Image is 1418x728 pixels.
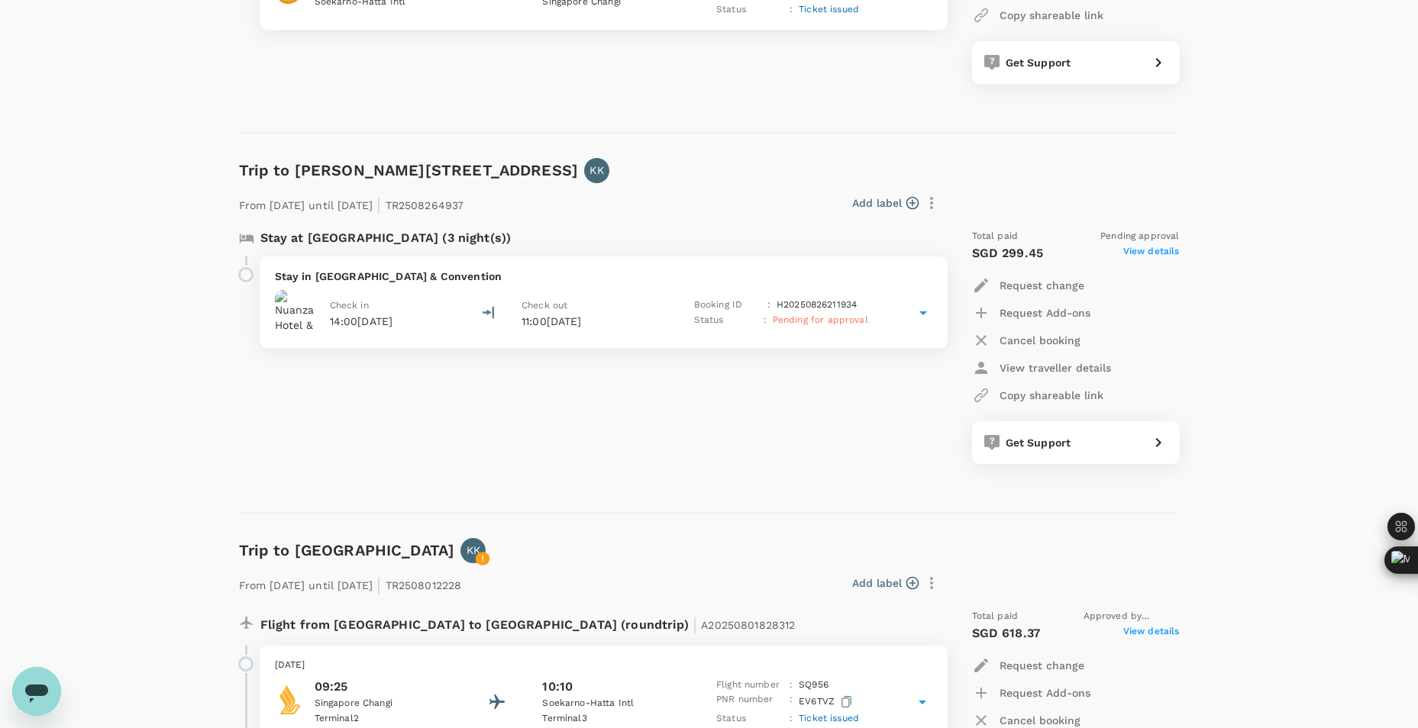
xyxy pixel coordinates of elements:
[790,2,793,18] p: :
[1000,305,1090,321] p: Request Add-ons
[799,678,829,693] p: SQ 956
[693,614,697,635] span: |
[790,678,793,693] p: :
[542,711,680,726] p: Terminal 3
[716,2,783,18] p: Status
[972,2,1103,29] button: Copy shareable link
[716,711,783,726] p: Status
[1000,8,1103,23] p: Copy shareable link
[972,652,1084,679] button: Request change
[852,575,919,591] button: Add label
[542,678,573,696] p: 10:10
[239,189,464,217] p: From [DATE] until [DATE] TR2508264937
[716,692,783,711] p: PNR number
[522,300,567,311] span: Check out
[376,574,381,595] span: |
[799,692,855,711] p: EV6TVZ
[542,696,680,711] p: Soekarno-Hatta Intl
[790,692,793,711] p: :
[239,158,579,182] h6: Trip to [PERSON_NAME][STREET_ADDRESS]
[972,609,1019,624] span: Total paid
[315,696,452,711] p: Singapore Changi
[315,678,452,696] p: 09:25
[1000,658,1084,673] p: Request change
[767,298,770,313] p: :
[972,354,1111,382] button: View traveller details
[799,4,859,14] span: Ticket issued
[701,619,795,631] span: A20250801828312
[589,163,603,178] p: KK
[1000,278,1084,293] p: Request change
[239,569,462,597] p: From [DATE] until [DATE] TR2508012228
[275,658,932,673] p: [DATE]
[1123,244,1180,263] span: View details
[12,667,61,716] iframe: Button to launch messaging window
[972,299,1090,327] button: Request Add-ons
[467,543,480,558] p: KK
[790,711,793,726] p: :
[1000,333,1080,348] p: Cancel booking
[522,314,667,329] p: 11:00[DATE]
[376,194,381,215] span: |
[972,679,1090,707] button: Request Add-ons
[1006,56,1071,69] span: Get Support
[972,244,1044,263] p: SGD 299.45
[260,609,796,636] p: Flight from [GEOGRAPHIC_DATA] to [GEOGRAPHIC_DATA] (roundtrip)
[972,624,1041,643] p: SGD 618.37
[330,300,369,311] span: Check in
[275,290,321,336] img: Nuanza Hotel & Convention
[1000,360,1111,375] p: View traveller details
[972,327,1080,354] button: Cancel booking
[1006,436,1071,449] span: Get Support
[1000,713,1080,728] p: Cancel booking
[275,269,932,284] p: Stay in [GEOGRAPHIC_DATA] & Convention
[764,313,767,328] p: :
[694,313,757,328] p: Status
[1084,609,1180,624] span: Approved by
[275,685,305,715] img: Singapore Airlines
[315,711,452,726] p: Terminal 2
[1000,388,1103,403] p: Copy shareable link
[972,382,1103,409] button: Copy shareable link
[852,195,919,211] button: Add label
[694,298,761,313] p: Booking ID
[260,229,512,247] p: Stay at [GEOGRAPHIC_DATA] (3 night(s))
[1123,624,1180,643] span: View details
[777,298,857,313] p: H20250826211934
[972,272,1084,299] button: Request change
[1000,685,1090,701] p: Request Add-ons
[1100,229,1179,244] span: Pending approval
[799,713,859,723] span: Ticket issued
[773,314,868,325] span: Pending for approval
[716,678,783,693] p: Flight number
[330,314,393,329] p: 14:00[DATE]
[972,229,1019,244] span: Total paid
[239,538,455,562] h6: Trip to [GEOGRAPHIC_DATA]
